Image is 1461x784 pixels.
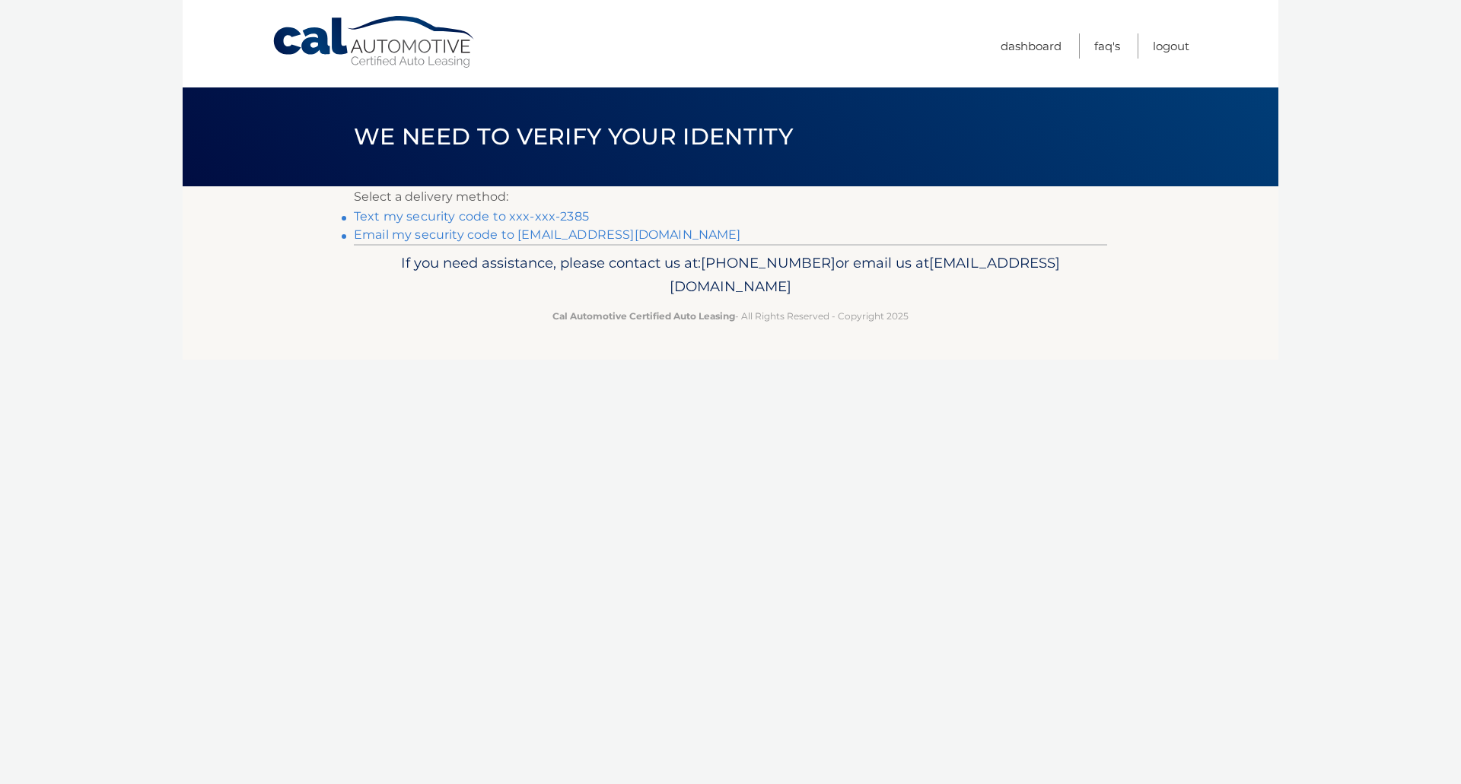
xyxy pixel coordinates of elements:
p: - All Rights Reserved - Copyright 2025 [364,308,1097,324]
span: We need to verify your identity [354,122,793,151]
p: Select a delivery method: [354,186,1107,208]
a: Dashboard [1001,33,1062,59]
span: [PHONE_NUMBER] [701,254,836,271]
a: Email my security code to [EMAIL_ADDRESS][DOMAIN_NAME] [354,227,741,242]
a: FAQ's [1094,33,1120,59]
p: If you need assistance, please contact us at: or email us at [364,251,1097,300]
a: Logout [1153,33,1189,59]
strong: Cal Automotive Certified Auto Leasing [552,310,735,322]
a: Cal Automotive [272,15,477,69]
a: Text my security code to xxx-xxx-2385 [354,209,589,224]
